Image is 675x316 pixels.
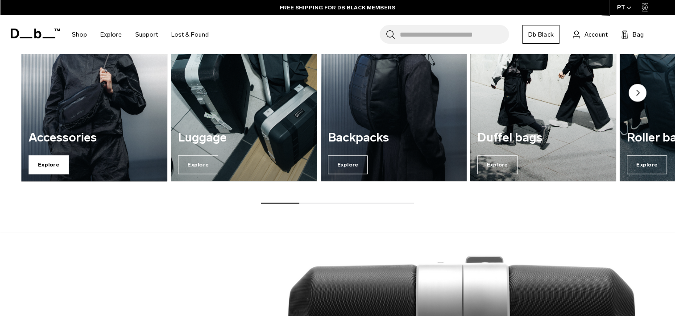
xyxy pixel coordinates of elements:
a: Lost & Found [171,19,209,50]
a: Explore [100,19,122,50]
a: Account [573,29,608,40]
span: Explore [328,155,368,174]
span: Explore [29,155,69,174]
span: Account [584,30,608,39]
a: Shop [72,19,87,50]
a: FREE SHIPPING FOR DB BLACK MEMBERS [280,4,395,12]
a: Support [135,19,158,50]
span: Explore [627,155,667,174]
h3: Luggage [178,131,310,145]
a: Db Black [522,25,559,44]
button: Next slide [629,84,646,104]
h3: Backpacks [328,131,460,145]
span: Explore [178,155,218,174]
button: Bag [621,29,644,40]
h3: Accessories [29,131,160,145]
span: Explore [477,155,518,174]
nav: Main Navigation [65,15,215,54]
h3: Duffel bags [477,131,609,145]
span: Bag [633,30,644,39]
